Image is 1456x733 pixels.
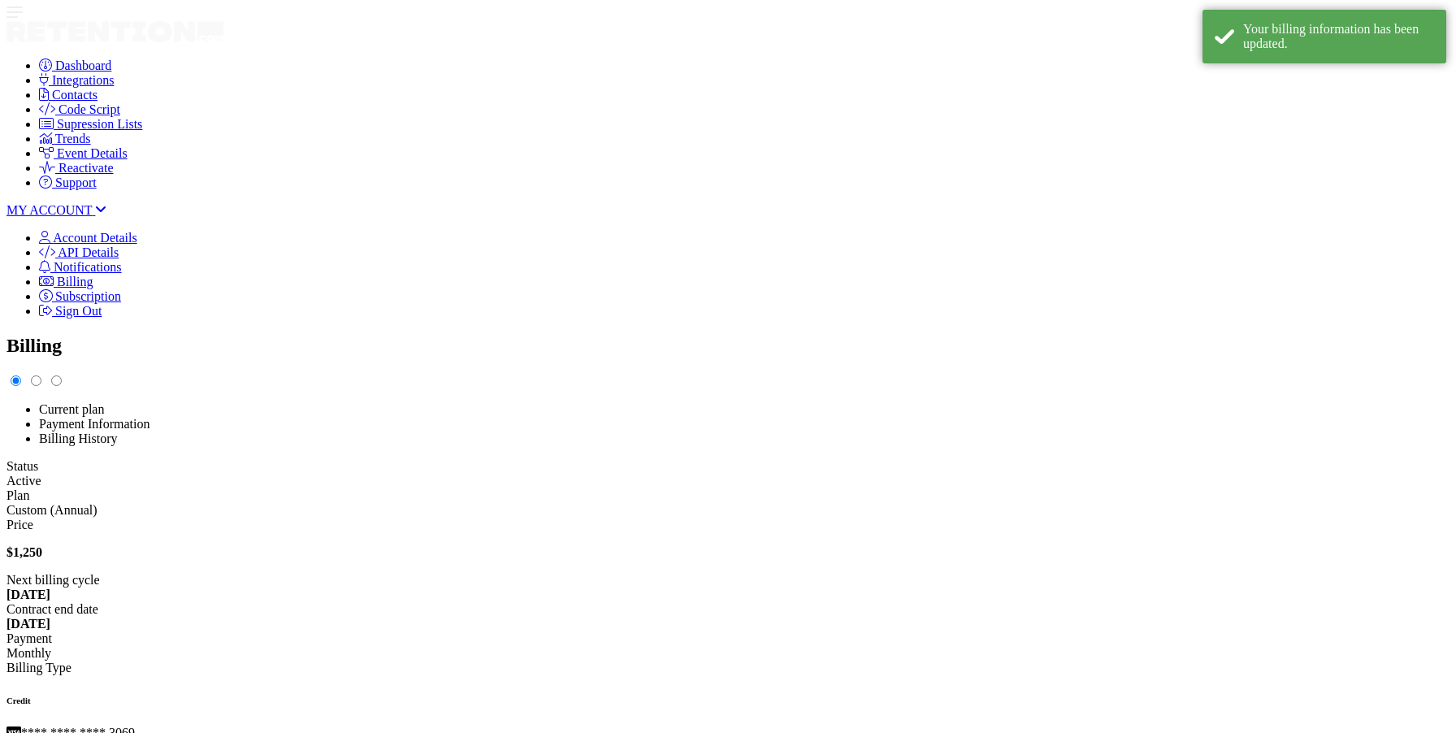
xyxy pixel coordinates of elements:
span: API Details [58,245,119,259]
span: Event Details [57,146,128,160]
a: MY ACCOUNT [6,203,106,217]
h2: Billing [6,335,1449,357]
a: Support [39,176,97,189]
label: Billing History [39,432,117,445]
div: Payment [6,631,1449,646]
strong: [DATE] [6,617,50,631]
span: MY ACCOUNT [6,203,92,217]
a: Notifications [39,260,122,274]
span: Account Details [53,231,137,245]
a: Trends [39,132,91,145]
a: Contacts [39,88,97,102]
div: Billing Type [6,661,1449,675]
a: Reactivate [39,161,114,175]
div: Status [6,459,1449,474]
div: Price [6,518,1449,532]
span: Billing [57,275,93,288]
span: Notifications [54,260,122,274]
div: Monthly [6,646,1449,661]
span: Contacts [52,88,97,102]
a: Dashboard [39,59,111,72]
div: Custom (Annual) [6,503,1449,518]
a: Integrations [39,73,114,87]
span: Code Script [58,102,120,116]
div: Plan [6,488,1449,503]
a: Code Script [39,102,120,116]
a: Supression Lists [39,117,142,131]
span: Integrations [52,73,114,87]
a: Account Details [39,231,137,245]
label: Payment Information [39,417,149,431]
span: Reactivate [58,161,114,175]
div: Next billing cycle [6,573,1449,588]
strong: $1,250 [6,545,42,559]
a: API Details [39,245,119,259]
a: Event Details [39,146,128,160]
a: Sign Out [39,304,102,318]
span: Support [55,176,97,189]
span: Trends [55,132,91,145]
h6: Credit [6,696,1449,705]
label: Current plan [39,402,104,416]
span: Supression Lists [57,117,142,131]
strong: [DATE] [6,588,50,601]
span: Dashboard [55,59,111,72]
a: Billing [39,275,93,288]
span: Sign Out [55,304,102,318]
div: Your billing information has been updated. [1243,22,1434,51]
span: Subscription [55,289,121,303]
div: Contract end date [6,602,1449,617]
a: Subscription [39,289,121,303]
span: Active [6,474,41,488]
img: Retention.com [6,21,223,42]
